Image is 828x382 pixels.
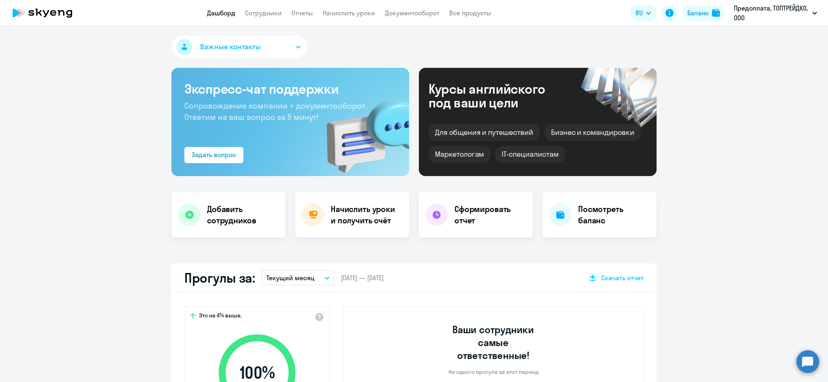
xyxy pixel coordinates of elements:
[199,312,242,321] span: Это на 4% выше,
[601,273,644,282] span: Скачать отчет
[578,204,650,226] h4: Посмотреть баланс
[315,85,409,176] img: bg-img
[449,9,491,17] a: Все продукты
[441,323,545,362] h3: Ваши сотрудники самые ответственные!
[192,150,236,160] div: Задать вопрос
[184,101,367,122] span: Сопровождение компании + документооборот. Ответим на ваш вопрос за 5 минут!
[323,9,375,17] a: Начислить уроки
[171,36,307,58] button: Важные контакты
[184,270,255,286] h2: Прогулы за:
[291,9,313,17] a: Отчеты
[262,270,334,285] button: Текущий месяц
[331,204,401,226] h4: Начислить уроки и получить счёт
[429,146,490,163] div: Маркетологам
[495,146,565,163] div: IT-специалистам
[730,3,821,23] button: Предоплата, ТОПТРЕЙДКО, ООО
[630,5,657,21] button: RU
[341,273,384,282] span: [DATE] — [DATE]
[448,368,539,376] p: Ни одного прогула за этот период
[207,204,279,226] h4: Добавить сотрудников
[682,5,725,21] button: Балансbalance
[184,147,243,163] button: Задать вопрос
[385,9,439,17] a: Документооборот
[636,8,643,18] span: RU
[200,42,261,52] span: Важные контакты
[207,9,235,17] a: Дашборд
[687,8,709,18] div: Баланс
[429,82,567,109] div: Курсы английского под ваши цели
[545,124,641,141] div: Бизнес и командировки
[266,273,315,283] p: Текущий месяц
[734,3,809,23] p: Предоплата, ТОПТРЕЙДКО, ООО
[712,9,720,17] img: balance
[454,204,526,226] h4: Сформировать отчет
[429,124,540,141] div: Для общения и путешествий
[245,9,282,17] a: Сотрудники
[184,81,396,97] h3: Экспресс-чат поддержки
